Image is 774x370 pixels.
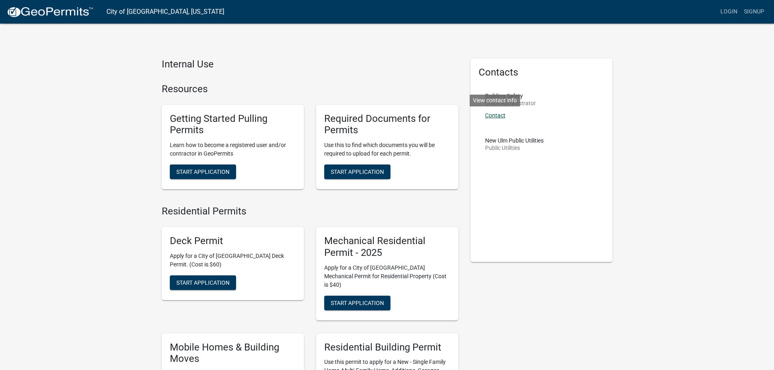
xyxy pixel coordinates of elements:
button: Start Application [324,296,390,310]
a: Contact [485,112,505,119]
p: Apply for a City of [GEOGRAPHIC_DATA] Mechanical Permit for Residential Property (Cost is $40) [324,264,450,289]
span: Start Application [331,169,384,175]
h4: Internal Use [162,58,458,70]
h5: Residential Building Permit [324,342,450,353]
p: Building Safety [485,93,536,99]
span: Start Application [176,279,230,286]
a: Signup [741,4,767,19]
span: Start Application [176,169,230,175]
p: Use this to find which documents you will be required to upload for each permit. [324,141,450,158]
h5: Contacts [479,67,605,78]
p: New Ulm Public Utilities [485,138,544,143]
p: Public Utilities [485,145,544,151]
button: Start Application [324,164,390,179]
button: Start Application [170,164,236,179]
h5: Mobile Homes & Building Moves [170,342,296,365]
a: City of [GEOGRAPHIC_DATA], [US_STATE] [106,5,224,19]
h5: Deck Permit [170,235,296,247]
button: Start Application [170,275,236,290]
h5: Getting Started Pulling Permits [170,113,296,136]
span: Start Application [331,299,384,306]
a: Login [717,4,741,19]
h5: Required Documents for Permits [324,113,450,136]
h4: Residential Permits [162,206,458,217]
p: Learn how to become a registered user and/or contractor in GeoPermits [170,141,296,158]
h4: Resources [162,83,458,95]
h5: Mechanical Residential Permit - 2025 [324,235,450,259]
p: Apply for a City of [GEOGRAPHIC_DATA] Deck Permit. (Cost is $60) [170,252,296,269]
